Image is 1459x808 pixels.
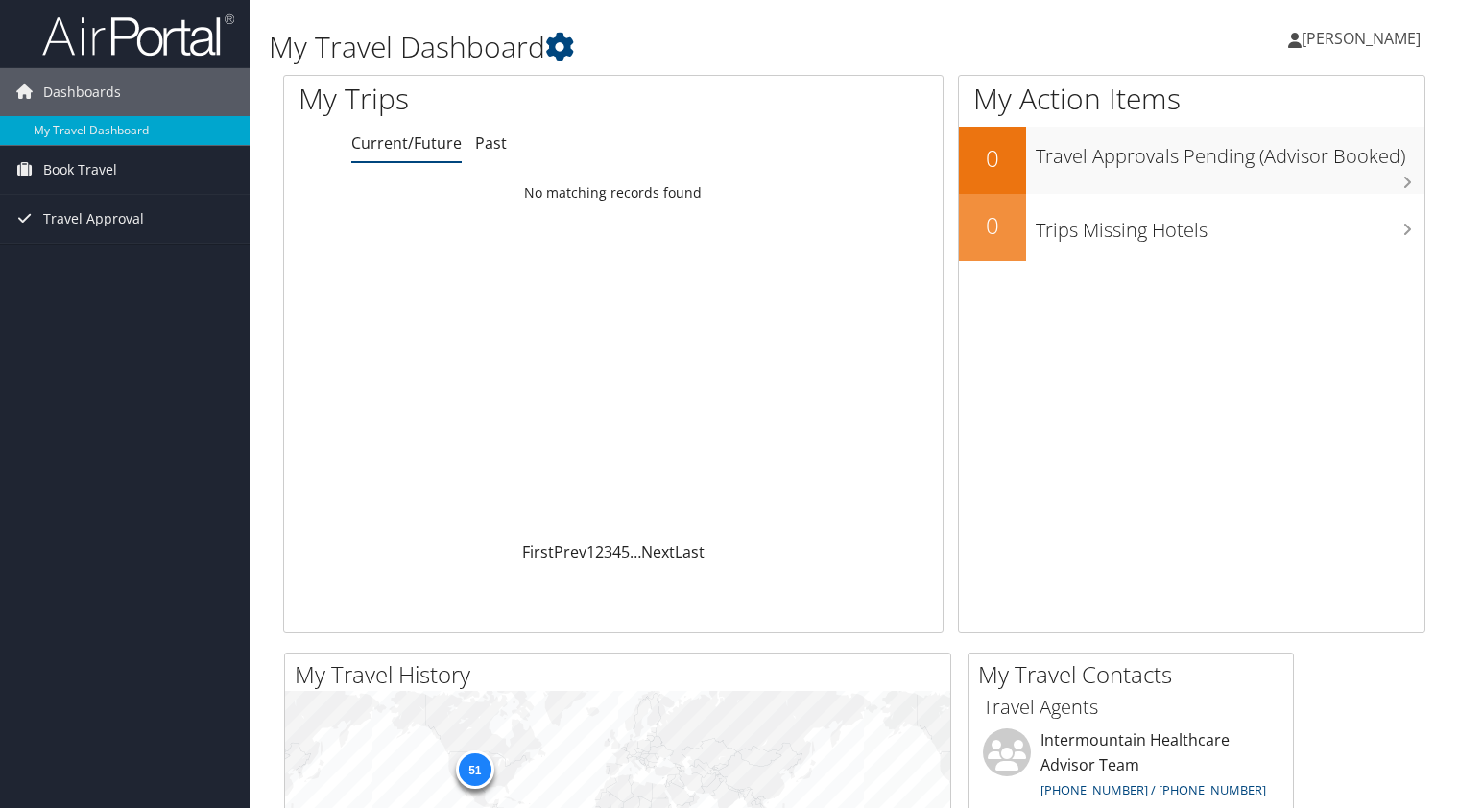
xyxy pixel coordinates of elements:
td: No matching records found [284,176,943,210]
h1: My Trips [299,79,654,119]
a: 4 [612,541,621,562]
h1: My Travel Dashboard [269,27,1049,67]
a: Past [475,132,507,154]
h2: My Travel History [295,658,950,691]
span: Dashboards [43,68,121,116]
div: 51 [455,750,493,789]
a: 3 [604,541,612,562]
span: Book Travel [43,146,117,194]
a: [PHONE_NUMBER] / [PHONE_NUMBER] [1040,781,1266,798]
h1: My Action Items [959,79,1424,119]
a: Current/Future [351,132,462,154]
h3: Travel Approvals Pending (Advisor Booked) [1036,133,1424,170]
h3: Trips Missing Hotels [1036,207,1424,244]
a: Prev [554,541,586,562]
span: [PERSON_NAME] [1302,28,1421,49]
a: 2 [595,541,604,562]
span: Travel Approval [43,195,144,243]
a: 0Trips Missing Hotels [959,194,1424,261]
h3: Travel Agents [983,694,1279,721]
span: … [630,541,641,562]
h2: 0 [959,142,1026,175]
h2: 0 [959,209,1026,242]
img: airportal-logo.png [42,12,234,58]
a: Last [675,541,705,562]
a: First [522,541,554,562]
a: Next [641,541,675,562]
a: 0Travel Approvals Pending (Advisor Booked) [959,127,1424,194]
a: [PERSON_NAME] [1288,10,1440,67]
h2: My Travel Contacts [978,658,1293,691]
a: 1 [586,541,595,562]
a: 5 [621,541,630,562]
